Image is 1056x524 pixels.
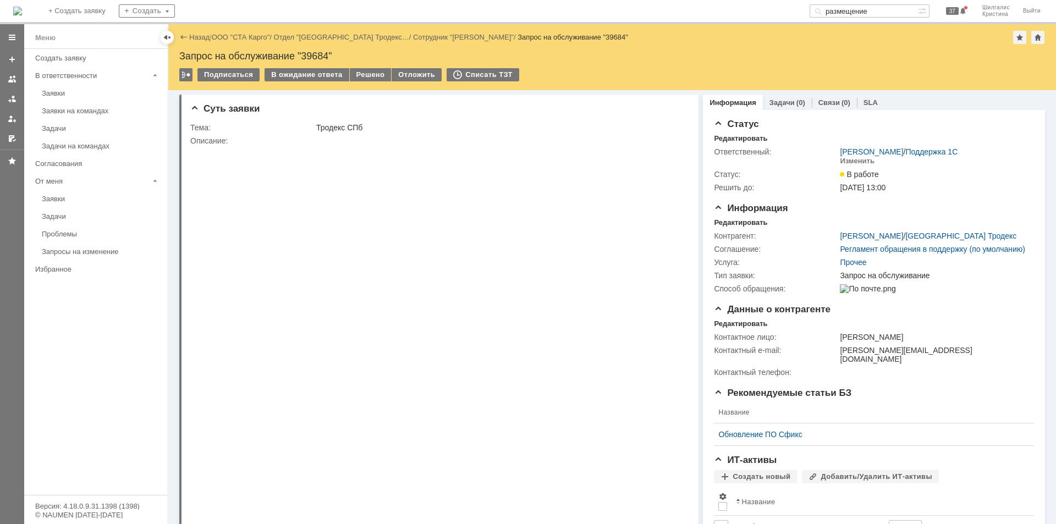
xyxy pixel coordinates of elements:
div: Создать [119,4,175,18]
a: Задачи [769,98,795,107]
div: Задачи [42,212,161,220]
div: Запрос на обслуживание "39684" [518,33,628,41]
div: Задачи на командах [42,142,161,150]
div: Заявки [42,89,161,97]
a: Задачи на командах [37,137,165,155]
span: В работе [840,170,878,179]
a: Отдел "[GEOGRAPHIC_DATA] Тродекс… [274,33,409,41]
span: Кристина [982,11,1010,18]
span: Шилгалис [982,4,1010,11]
a: Сотрудник "[PERSON_NAME]" [413,33,514,41]
a: Заявки на командах [37,102,165,119]
span: Рекомендуемые статьи БЗ [714,388,851,398]
div: Заявки [42,195,161,203]
div: Тема: [190,123,314,132]
a: Задачи [37,208,165,225]
a: Связи [818,98,840,107]
div: Версия: 4.18.0.9.31.1398 (1398) [35,503,156,510]
div: Избранное [35,265,148,273]
div: [PERSON_NAME][EMAIL_ADDRESS][DOMAIN_NAME] [840,346,1028,363]
div: | [210,32,211,41]
a: [GEOGRAPHIC_DATA] Тродекс [905,231,1016,240]
div: Меню [35,31,56,45]
div: Запрос на обслуживание [840,271,1028,280]
span: Данные о контрагенте [714,304,831,315]
a: Прочее [840,258,866,267]
span: Настройки [718,492,727,501]
div: Тродекс СПб [316,123,683,132]
div: Способ обращения: [714,284,838,293]
a: Заявки [37,85,165,102]
a: SLA [864,98,878,107]
div: Редактировать [714,218,767,227]
div: / [212,33,274,41]
div: (0) [842,98,850,107]
a: Мои заявки [3,110,21,128]
div: Контактный телефон: [714,368,838,377]
div: [PERSON_NAME] [840,333,1028,341]
div: © NAUMEN [DATE]-[DATE] [35,511,156,519]
span: Расширенный поиск [918,5,929,15]
th: Название [732,488,1025,516]
a: Проблемы [37,225,165,242]
a: Запросы на изменение [37,243,165,260]
a: Задачи [37,120,165,137]
img: По почте.png [840,284,895,293]
div: / [413,33,518,41]
div: Описание: [190,136,685,145]
div: От меня [35,177,148,185]
div: В ответственности [35,71,148,80]
div: Изменить [840,157,875,166]
a: Согласования [31,155,165,172]
img: logo [13,7,22,15]
div: Редактировать [714,134,767,143]
div: Название [741,498,775,506]
div: Соглашение: [714,245,838,253]
a: Перейти на домашнюю страницу [13,7,22,15]
div: / [840,147,958,156]
div: (0) [796,98,805,107]
span: Статус [714,119,758,129]
a: Заявки [37,190,165,207]
div: Контрагент: [714,231,838,240]
a: Создать заявку [3,51,21,68]
div: Заявки на командах [42,107,161,115]
div: Ответственный: [714,147,838,156]
a: Регламент обращения в поддержку (по умолчанию) [840,245,1025,253]
div: Запрос на обслуживание "39684" [179,51,1045,62]
a: ООО "СТА Карго" [212,33,270,41]
a: [PERSON_NAME] [840,231,903,240]
a: Назад [189,33,210,41]
a: Заявки на командах [3,70,21,88]
div: Контактный e-mail: [714,346,838,355]
div: Сделать домашней страницей [1031,31,1044,44]
div: / [840,231,1016,240]
a: Мои согласования [3,130,21,147]
div: Запросы на изменение [42,247,161,256]
div: Создать заявку [35,54,161,62]
a: Поддержка 1С [905,147,958,156]
span: ИТ-активы [714,455,777,465]
div: Контактное лицо: [714,333,838,341]
div: Решить до: [714,183,838,192]
span: Информация [714,203,788,213]
th: Название [714,402,1025,423]
div: Согласования [35,159,161,168]
div: Редактировать [714,319,767,328]
span: [DATE] 13:00 [840,183,886,192]
span: 37 [946,7,959,15]
a: [PERSON_NAME] [840,147,903,156]
div: Задачи [42,124,161,133]
div: Проблемы [42,230,161,238]
a: Обновление ПО Сфикс [718,430,1021,439]
div: Работа с массовостью [179,68,193,81]
div: Добавить в избранное [1013,31,1026,44]
div: Скрыть меню [161,31,174,44]
a: Заявки в моей ответственности [3,90,21,108]
a: Информация [710,98,756,107]
div: Тип заявки: [714,271,838,280]
div: Услуга: [714,258,838,267]
span: Суть заявки [190,103,260,114]
div: Статус: [714,170,838,179]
